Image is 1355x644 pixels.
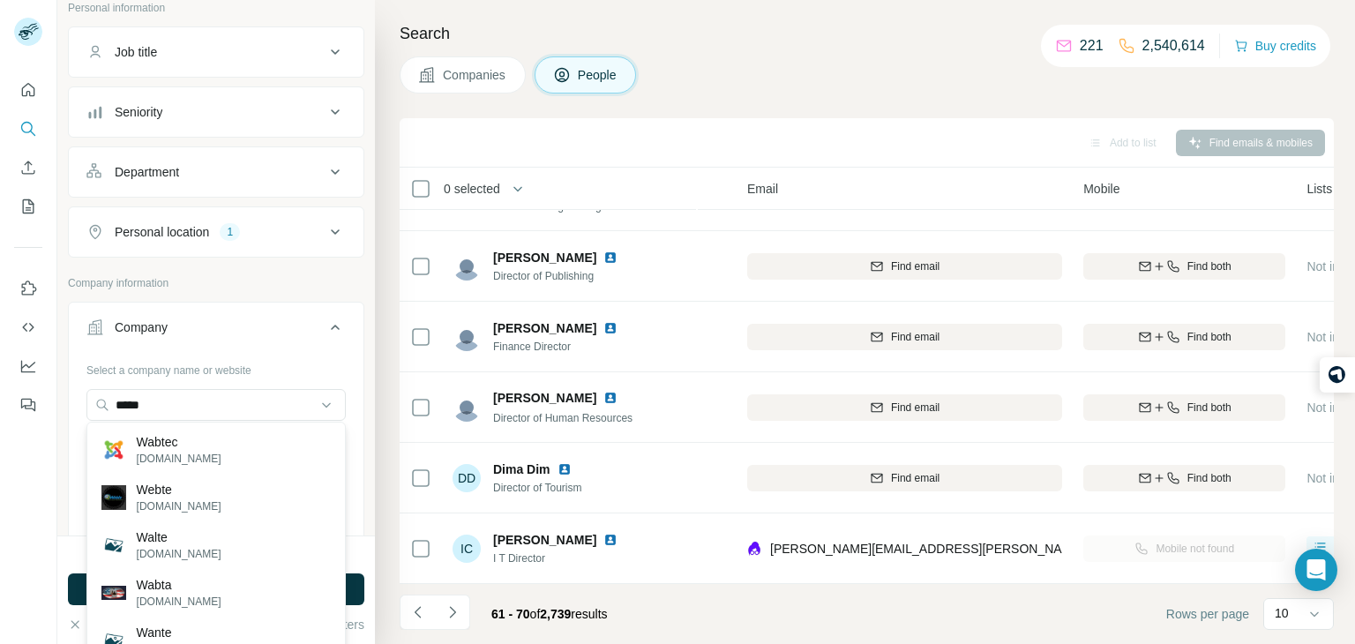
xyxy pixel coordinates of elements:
[493,412,633,424] span: Director of Human Resources
[491,607,530,621] span: 61 - 70
[68,616,118,633] button: Clear
[68,275,364,291] p: Company information
[14,273,42,304] button: Use Surfe on LinkedIn
[453,535,481,563] div: IC
[1083,465,1285,491] button: Find both
[1333,539,1355,555] span: 1 list
[1275,604,1289,622] p: 10
[558,462,572,476] img: LinkedIn logo
[1234,34,1316,58] button: Buy credits
[137,481,221,498] p: Webte
[493,268,639,284] span: Director of Publishing
[137,451,221,467] p: [DOMAIN_NAME]
[891,400,940,416] span: Find email
[69,151,363,193] button: Department
[578,66,618,84] span: People
[220,224,240,240] div: 1
[747,253,1062,280] button: Find email
[493,319,596,337] span: [PERSON_NAME]
[137,576,221,594] p: Wabta
[14,191,42,222] button: My lists
[493,480,593,496] span: Director of Tourism
[101,485,126,510] img: Webte
[493,550,639,566] span: I T Director
[115,103,162,121] div: Seniority
[747,324,1062,350] button: Find email
[493,249,596,266] span: [PERSON_NAME]
[137,624,221,641] p: Wante
[603,251,618,265] img: LinkedIn logo
[1187,470,1231,486] span: Find both
[115,163,179,181] div: Department
[443,66,507,84] span: Companies
[14,311,42,343] button: Use Surfe API
[137,594,221,610] p: [DOMAIN_NAME]
[14,389,42,421] button: Feedback
[747,180,778,198] span: Email
[453,464,481,492] div: DD
[69,91,363,133] button: Seniority
[770,542,1183,556] span: [PERSON_NAME][EMAIL_ADDRESS][PERSON_NAME][DOMAIN_NAME]
[453,393,481,422] img: Avatar
[68,573,364,605] button: Run search
[1306,180,1332,198] span: Lists
[493,339,639,355] span: Finance Director
[137,498,221,514] p: [DOMAIN_NAME]
[14,74,42,106] button: Quick start
[603,391,618,405] img: LinkedIn logo
[1083,180,1119,198] span: Mobile
[747,394,1062,421] button: Find email
[1166,605,1249,623] span: Rows per page
[1083,253,1285,280] button: Find both
[69,306,363,356] button: Company
[115,43,157,61] div: Job title
[1083,394,1285,421] button: Find both
[747,465,1062,491] button: Find email
[137,528,221,546] p: Walte
[453,323,481,351] img: Avatar
[101,438,126,462] img: Wabtec
[1187,258,1231,274] span: Find both
[493,461,550,478] span: Dima Dim
[69,211,363,253] button: Personal location1
[14,152,42,183] button: Enrich CSV
[491,607,608,621] span: results
[14,350,42,382] button: Dashboard
[435,595,470,630] button: Navigate to next page
[400,21,1334,46] h4: Search
[453,252,481,281] img: Avatar
[603,321,618,335] img: LinkedIn logo
[115,223,209,241] div: Personal location
[1142,35,1205,56] p: 2,540,614
[400,595,435,630] button: Navigate to previous page
[1187,329,1231,345] span: Find both
[493,531,596,549] span: [PERSON_NAME]
[540,607,571,621] span: 2,739
[101,586,126,600] img: Wabta
[1080,35,1104,56] p: 221
[444,180,500,198] span: 0 selected
[891,470,940,486] span: Find email
[1295,549,1337,591] div: Open Intercom Messenger
[603,533,618,547] img: LinkedIn logo
[137,546,221,562] p: [DOMAIN_NAME]
[14,113,42,145] button: Search
[493,389,596,407] span: [PERSON_NAME]
[891,329,940,345] span: Find email
[530,607,541,621] span: of
[1187,400,1231,416] span: Find both
[86,356,346,378] div: Select a company name or website
[1083,324,1285,350] button: Find both
[891,258,940,274] span: Find email
[137,433,221,451] p: Wabtec
[101,533,126,558] img: Walte
[493,200,675,213] span: Director of Engineering & Maintenance
[69,31,363,73] button: Job title
[115,318,168,336] div: Company
[747,540,761,558] img: provider lusha logo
